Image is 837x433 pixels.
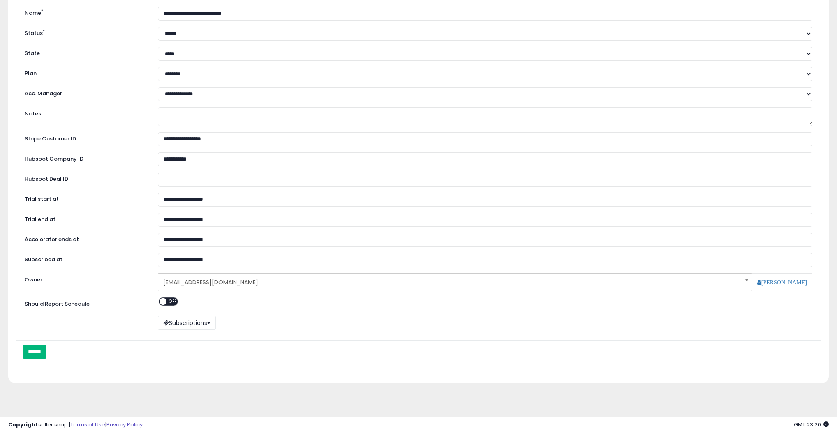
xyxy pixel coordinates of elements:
span: OFF [166,298,180,305]
label: Acc. Manager [18,87,152,98]
a: Terms of Use [70,421,105,428]
label: Status [18,27,152,37]
span: [EMAIL_ADDRESS][DOMAIN_NAME] [163,275,736,289]
span: 2025-10-6 23:20 GMT [794,421,829,428]
strong: Copyright [8,421,38,428]
label: Accelerator ends at [18,233,152,244]
label: Plan [18,67,152,78]
a: [PERSON_NAME] [757,279,807,285]
label: Hubspot Deal ID [18,173,152,183]
button: Subscriptions [158,316,216,330]
label: Owner [25,276,42,284]
label: Should Report Schedule [25,300,90,308]
a: Privacy Policy [106,421,143,428]
label: Subscribed at [18,253,152,264]
label: Trial end at [18,213,152,223]
label: Stripe Customer ID [18,132,152,143]
div: seller snap | | [8,421,143,429]
label: State [18,47,152,58]
label: Notes [18,107,152,118]
label: Name [18,7,152,17]
label: Trial start at [18,193,152,203]
label: Hubspot Company ID [18,152,152,163]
